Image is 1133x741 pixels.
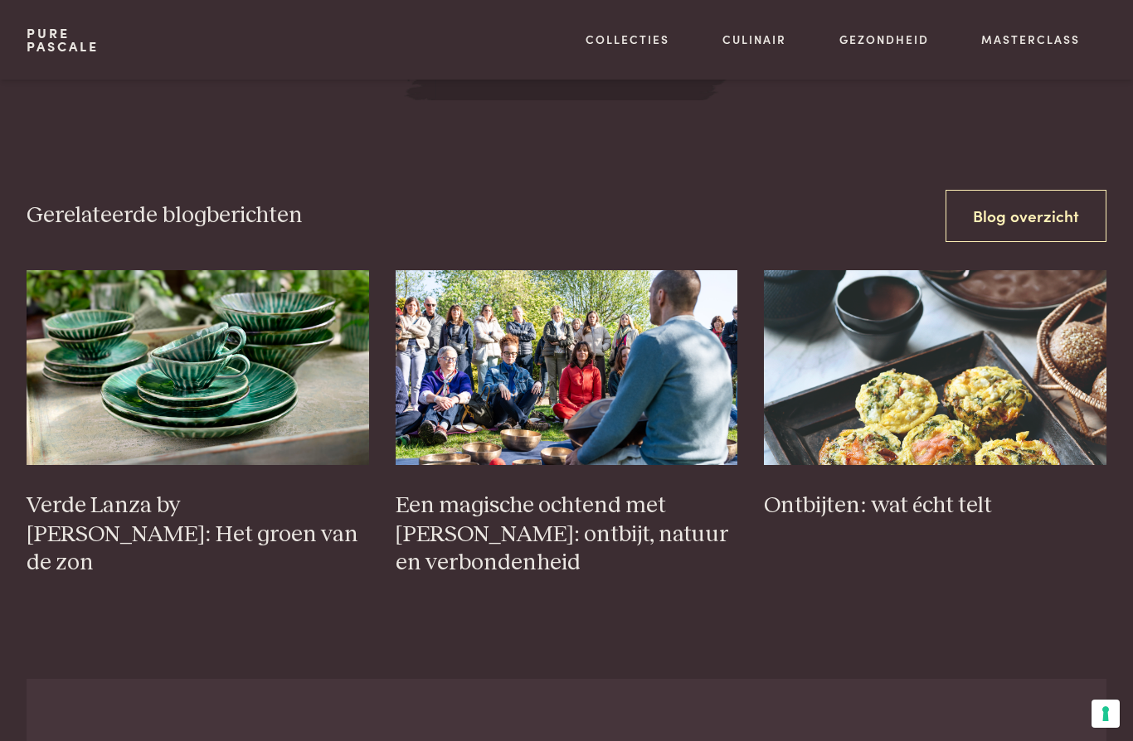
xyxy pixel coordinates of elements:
[764,270,1106,534] a: creatieve ontbijteitjes_02 Ontbijten: wat écht telt
[27,201,303,230] h3: Gerelateerde blogberichten
[396,270,738,591] a: 250421-lannoo-pascale-naessens_0012 Een magische ochtend met [PERSON_NAME]: ontbijt, natuur en ve...
[839,31,929,48] a: Gezondheid
[396,492,738,578] h3: Een magische ochtend met [PERSON_NAME]: ontbijt, natuur en verbondenheid
[722,31,786,48] a: Culinair
[586,31,669,48] a: Collecties
[27,270,369,591] a: Verde Lanza by [PERSON_NAME]: Het groen van de zon
[764,492,1106,521] h3: Ontbijten: wat écht telt
[764,270,1106,466] img: creatieve ontbijteitjes_02
[27,27,99,53] a: PurePascale
[27,492,369,578] h3: Verde Lanza by [PERSON_NAME]: Het groen van de zon
[981,31,1080,48] a: Masterclass
[396,270,738,466] img: 250421-lannoo-pascale-naessens_0012
[946,190,1106,242] a: Blog overzicht
[1092,700,1120,728] button: Uw voorkeuren voor toestemming voor trackingtechnologieën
